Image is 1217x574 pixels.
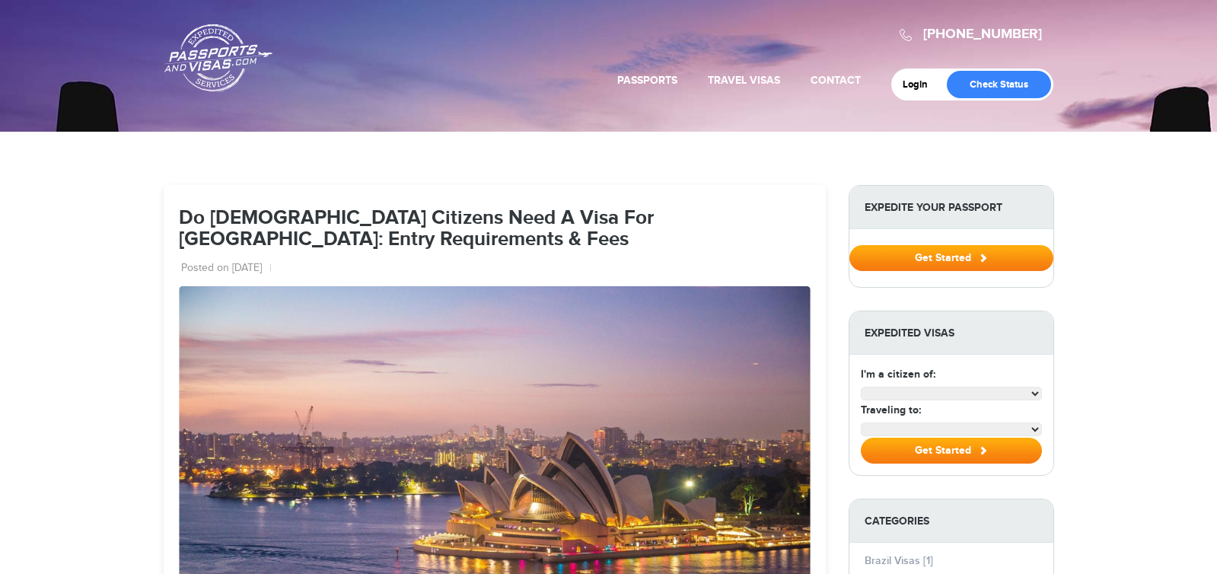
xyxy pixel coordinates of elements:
a: Passports [617,74,677,87]
strong: Categories [849,499,1053,543]
a: Check Status [947,71,1051,98]
a: Login [903,78,938,91]
label: I'm a citizen of: [861,366,935,382]
label: Traveling to: [861,402,921,418]
li: Posted on [DATE] [181,261,272,276]
button: Get Started [849,245,1053,271]
a: Brazil Visas [1] [865,554,933,567]
a: Passports & [DOMAIN_NAME] [164,24,272,92]
button: Get Started [861,438,1042,464]
strong: Expedited Visas [849,311,1053,355]
a: [PHONE_NUMBER] [923,26,1042,43]
a: Contact [811,74,861,87]
h1: Do [DEMOGRAPHIC_DATA] Citizens Need A Visa For [GEOGRAPHIC_DATA]: Entry Requirements & Fees [179,208,811,251]
strong: Expedite Your Passport [849,186,1053,229]
a: Travel Visas [708,74,780,87]
a: Get Started [849,251,1053,263]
